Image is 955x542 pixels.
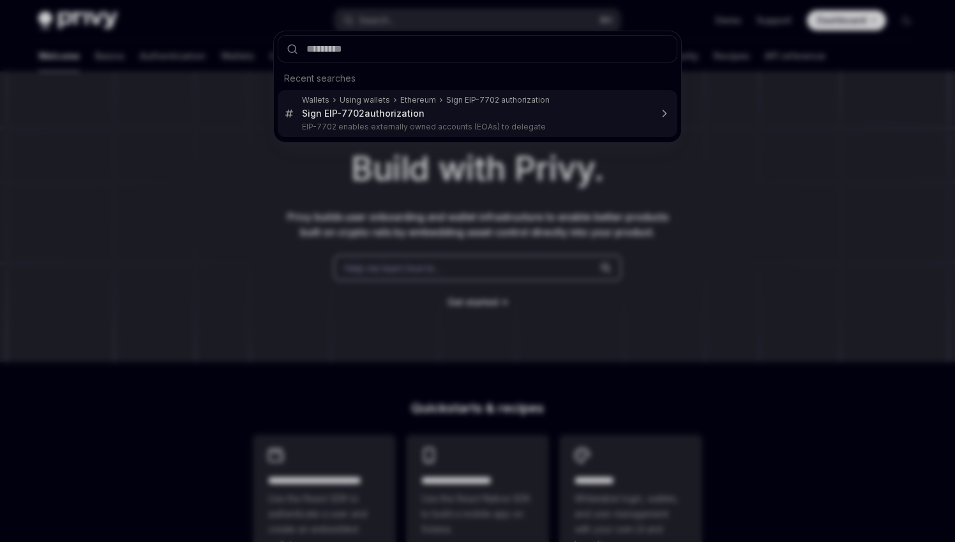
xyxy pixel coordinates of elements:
[284,72,356,85] span: Recent searches
[446,95,550,105] div: Sign EIP-7702 authorization
[302,122,650,132] p: EIP-7702 enables externally owned accounts (EOAs) to delegate
[400,95,436,105] div: Ethereum
[302,95,329,105] div: Wallets
[342,108,365,119] b: 7702
[302,108,425,119] div: Sign EIP- authorization
[340,95,390,105] div: Using wallets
